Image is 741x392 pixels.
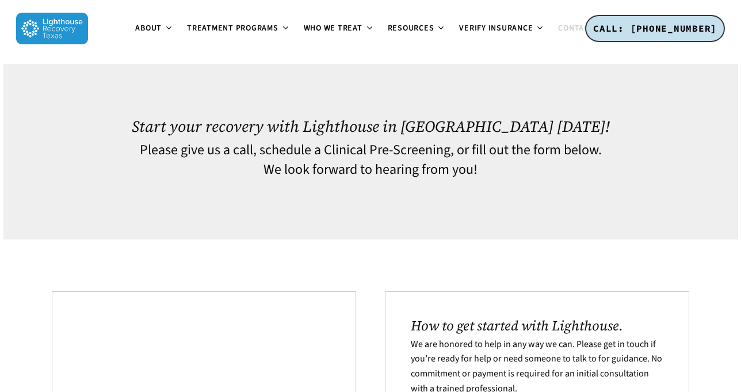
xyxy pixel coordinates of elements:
span: Verify Insurance [459,22,533,34]
a: About [128,24,180,33]
span: CALL: [PHONE_NUMBER] [593,22,717,34]
span: Treatment Programs [187,22,278,34]
a: Contact [551,24,612,33]
h4: We look forward to hearing from you! [52,162,689,177]
h4: Please give us a call, schedule a Clinical Pre-Screening, or fill out the form below. [52,143,689,158]
a: Verify Insurance [452,24,551,33]
h1: Start your recovery with Lighthouse in [GEOGRAPHIC_DATA] [DATE]! [52,118,689,136]
span: About [135,22,162,34]
h2: How to get started with Lighthouse. [411,318,663,333]
a: CALL: [PHONE_NUMBER] [585,15,725,43]
a: Resources [381,24,453,33]
span: Contact [558,22,594,34]
span: Resources [388,22,434,34]
span: Who We Treat [304,22,362,34]
a: Who We Treat [297,24,381,33]
a: Treatment Programs [180,24,297,33]
img: Lighthouse Recovery Texas [16,13,88,44]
